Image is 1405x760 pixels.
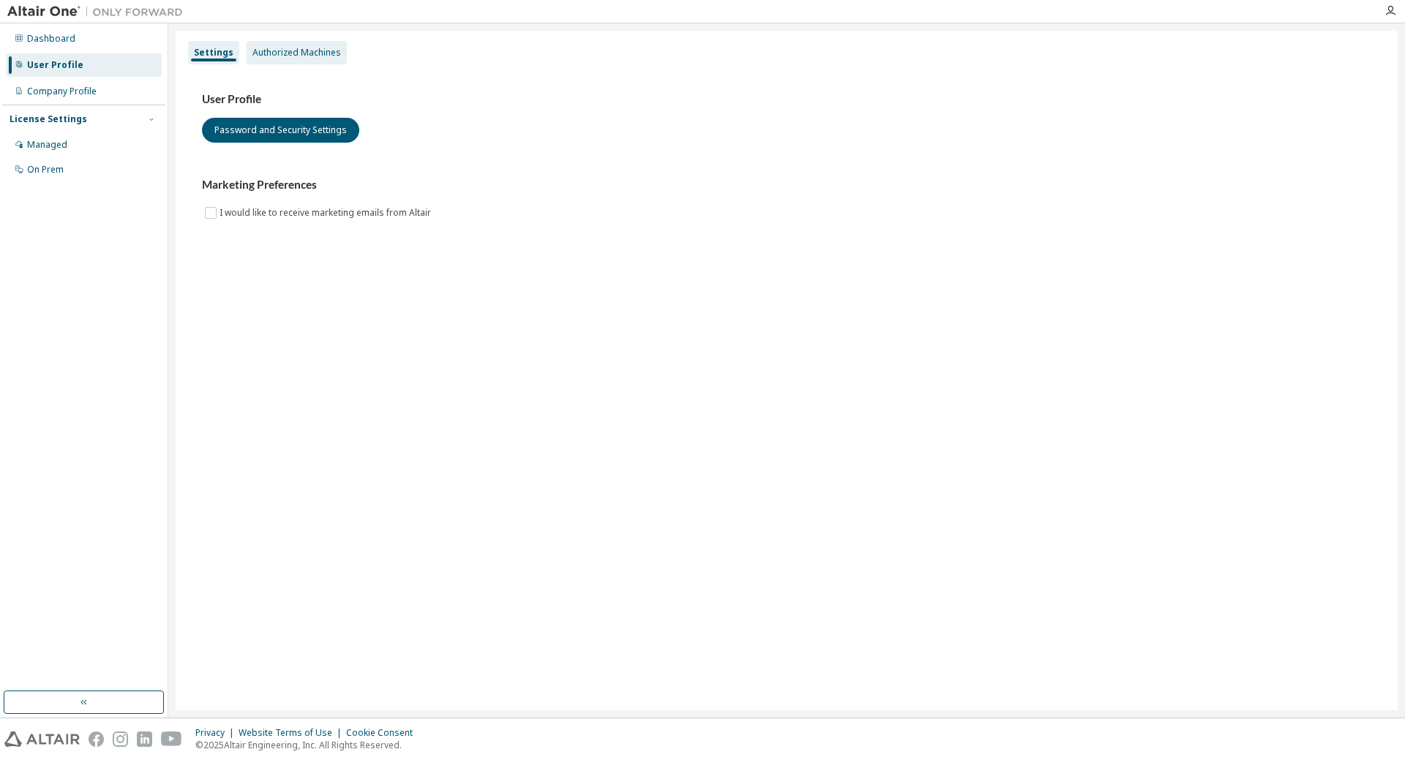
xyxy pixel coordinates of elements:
[113,731,128,747] img: instagram.svg
[27,33,75,45] div: Dashboard
[89,731,104,747] img: facebook.svg
[346,727,421,739] div: Cookie Consent
[137,731,152,747] img: linkedin.svg
[252,47,341,59] div: Authorized Machines
[202,118,359,143] button: Password and Security Settings
[10,113,87,125] div: License Settings
[195,739,421,751] p: © 2025 Altair Engineering, Inc. All Rights Reserved.
[202,178,1371,192] h3: Marketing Preferences
[194,47,233,59] div: Settings
[27,86,97,97] div: Company Profile
[195,727,239,739] div: Privacy
[239,727,346,739] div: Website Terms of Use
[7,4,190,19] img: Altair One
[27,164,64,176] div: On Prem
[4,731,80,747] img: altair_logo.svg
[220,204,434,222] label: I would like to receive marketing emails from Altair
[27,139,67,151] div: Managed
[202,92,1371,107] h3: User Profile
[27,59,83,71] div: User Profile
[161,731,182,747] img: youtube.svg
